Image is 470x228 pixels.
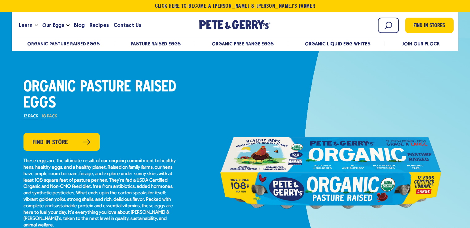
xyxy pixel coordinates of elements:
span: Find in Store [32,138,68,147]
span: Find in Stores [413,22,445,30]
a: Find in Stores [405,18,454,33]
a: Our Eggs [40,17,66,34]
span: Recipes [90,21,108,29]
span: Our Eggs [42,21,64,29]
a: Find in Store [23,133,100,151]
a: Recipes [87,17,111,34]
span: Learn [19,21,32,29]
a: Organic Free Range Eggs [212,41,274,47]
a: Organic Pasture Raised Eggs [27,41,100,47]
a: Join Our Flock [401,41,440,47]
a: Learn [16,17,35,34]
a: Blog [71,17,87,34]
nav: desktop product menu [16,37,454,50]
a: Contact Us [111,17,144,34]
span: Contact Us [114,21,141,29]
label: 12 Pack [23,114,38,119]
button: Open the dropdown menu for Learn [35,24,38,27]
h1: Organic Pasture Raised Eggs [23,79,178,112]
span: Blog [74,21,85,29]
label: 18 Pack [41,114,57,119]
button: Open the dropdown menu for Our Eggs [66,24,70,27]
input: Search [378,18,399,33]
a: Organic Liquid Egg Whites [305,41,370,47]
a: Pasture Raised Eggs [131,41,181,47]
